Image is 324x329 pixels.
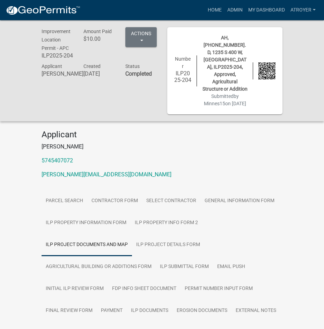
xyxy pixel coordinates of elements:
a: ILP Project Documents and Map [42,234,132,256]
a: Parcel search [42,190,87,212]
h6: ILP2025-204 [174,70,191,83]
a: Email Push [213,256,249,278]
span: Applicant [42,63,62,69]
a: atroyer [288,3,318,17]
h6: [DATE] [83,70,115,77]
a: FDP INFO Sheet Document [108,278,181,300]
a: Admin [224,3,245,17]
a: Agricultural Building or additions Form [42,256,156,278]
span: Amount Paid [83,29,112,34]
span: Submitted on [DATE] [204,93,246,106]
span: Number [175,56,191,69]
a: ILP Project Details Form [132,234,204,256]
button: Actions [125,27,157,47]
a: External Notes [231,300,280,322]
a: ILP Property Info Form 2 [131,212,202,234]
span: Improvement Location Permit - APC [42,29,71,51]
h6: $10.00 [83,36,115,42]
a: [PERSON_NAME][EMAIL_ADDRESS][DOMAIN_NAME] [42,171,171,178]
h4: Applicant [42,130,282,140]
a: ILP Submittal Form [156,256,213,278]
p: [PERSON_NAME] [42,143,282,151]
a: ILP Property Information Form [42,212,131,234]
a: ILP Documents [127,300,172,322]
a: General Information Form [200,190,279,212]
a: Select contractor [142,190,200,212]
a: Final Review Form [42,300,97,322]
img: QR code [258,62,275,79]
span: Status [125,63,140,69]
a: Permit Number Input Form [181,278,257,300]
a: Erosion Documents [172,300,231,322]
h6: [PERSON_NAME] [42,70,73,77]
a: Initial ILP Review Form [42,278,108,300]
span: Created [83,63,101,69]
h6: ILP2025-204 [42,52,73,59]
a: Payment [97,300,127,322]
a: My Dashboard [245,3,288,17]
a: Contractor Form [87,190,142,212]
span: AH, [PHONE_NUMBER].D, 1235 S 400 W, [GEOGRAPHIC_DATA], ILP2025-204, Approved, Agricultural Struct... [202,35,248,92]
a: 5745407072 [42,157,73,164]
a: Home [205,3,224,17]
strong: Completed [125,70,152,77]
